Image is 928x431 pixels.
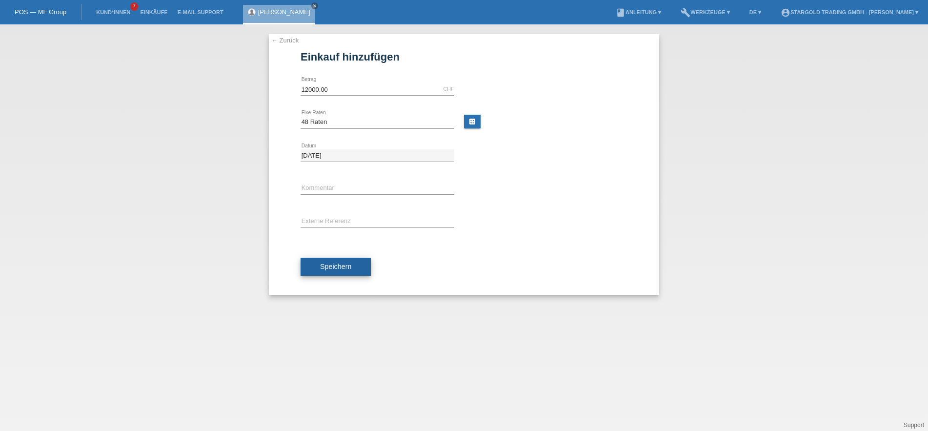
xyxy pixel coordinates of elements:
i: calculate [468,118,476,125]
a: Einkäufe [135,9,172,15]
span: 7 [130,2,138,11]
a: close [311,2,318,9]
span: Speichern [320,263,351,270]
i: close [312,3,317,8]
i: book [616,8,625,18]
h1: Einkauf hinzufügen [301,51,627,63]
a: calculate [464,115,481,128]
i: build [681,8,690,18]
a: [PERSON_NAME] [258,8,310,16]
a: buildWerkzeuge ▾ [676,9,735,15]
a: bookAnleitung ▾ [611,9,666,15]
a: E-Mail Support [173,9,228,15]
a: POS — MF Group [15,8,66,16]
a: Kund*innen [91,9,135,15]
a: ← Zurück [271,37,299,44]
button: Speichern [301,258,371,276]
a: account_circleStargold Trading GmbH - [PERSON_NAME] ▾ [776,9,923,15]
a: DE ▾ [745,9,766,15]
i: account_circle [781,8,790,18]
div: CHF [443,86,454,92]
a: Support [904,422,924,429]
